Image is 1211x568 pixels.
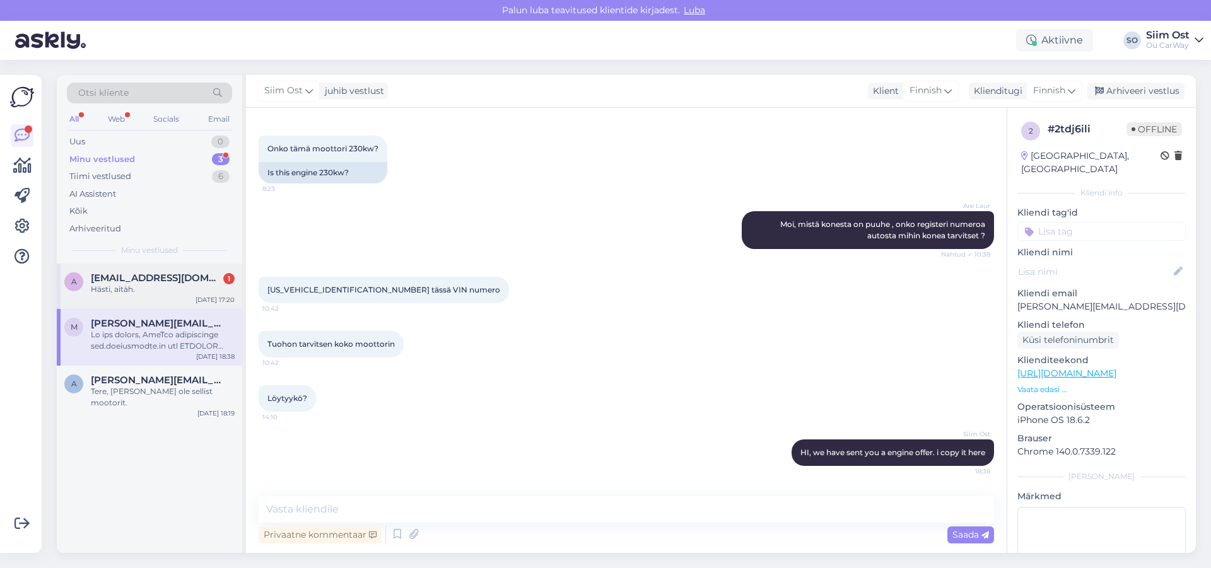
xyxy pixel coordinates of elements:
[943,429,990,439] span: Siim Ost
[91,284,235,295] div: Hästi, aitäh.
[121,245,178,256] span: Minu vestlused
[943,467,990,476] span: 18:38
[91,318,222,329] span: markus.vertainen@gmail.com
[800,448,985,457] span: HI, we have sent you a engine offer. i copy it here
[1126,122,1182,136] span: Offline
[212,170,230,183] div: 6
[267,285,500,294] span: [US_VEHICLE_IDENTIFICATION_NUMBER] tässä VIN numero
[1017,206,1186,219] p: Kliendi tag'id
[680,4,709,16] span: Luba
[1123,32,1141,49] div: SO
[105,111,127,127] div: Web
[69,188,116,200] div: AI Assistent
[910,84,942,98] span: Finnish
[78,86,129,100] span: Otsi kliente
[71,277,77,286] span: a
[196,352,235,361] div: [DATE] 18:38
[69,153,135,166] div: Minu vestlused
[868,84,899,98] div: Klient
[1048,122,1126,137] div: # 2tdj6ili
[1017,414,1186,427] p: iPhone OS 18.6.2
[1029,126,1033,136] span: 2
[259,162,387,183] div: Is this engine 230kw?
[1033,84,1065,98] span: Finnish
[69,170,131,183] div: Tiimi vestlused
[1146,40,1190,50] div: Oü CarWay
[1017,384,1186,395] p: Vaata edasi ...
[1018,265,1171,279] input: Lisa nimi
[1146,30,1203,50] a: Siim OstOü CarWay
[262,184,310,194] span: 8:23
[1146,30,1190,40] div: Siim Ost
[1017,354,1186,367] p: Klienditeekond
[267,144,378,153] span: Onko tämä moottori 230kw?
[952,529,989,540] span: Saada
[262,304,310,313] span: 10:42
[1017,471,1186,482] div: [PERSON_NAME]
[1017,246,1186,259] p: Kliendi nimi
[71,379,77,388] span: a
[267,339,395,349] span: Tuohon tarvitsen koko moottorin
[1017,400,1186,414] p: Operatsioonisüsteem
[69,223,121,235] div: Arhiveeritud
[1017,368,1116,379] a: [URL][DOMAIN_NAME]
[267,393,307,403] span: Löytyykö?
[1017,222,1186,241] input: Lisa tag
[1087,83,1185,100] div: Arhiveeri vestlus
[262,358,310,368] span: 10:42
[943,484,990,493] span: Siim Ost
[91,374,222,386] span: artur.greka@gmail.com
[206,111,232,127] div: Email
[212,153,230,166] div: 3
[1021,149,1161,176] div: [GEOGRAPHIC_DATA], [GEOGRAPHIC_DATA]
[943,201,990,211] span: Are Laur
[1017,432,1186,445] p: Brauser
[262,412,310,422] span: 14:10
[1017,490,1186,503] p: Märkmed
[196,295,235,304] div: [DATE] 17:20
[969,84,1022,98] div: Klienditugi
[1016,29,1093,52] div: Aktiivne
[1017,287,1186,300] p: Kliendi email
[780,219,987,240] span: Moi, mistä konesta on puuhe , onko registeri numeroa autosta mihin konea tarvitset ?
[1017,318,1186,332] p: Kliendi telefon
[1017,332,1119,349] div: Küsi telefoninumbrit
[69,136,85,148] div: Uus
[320,84,384,98] div: juhib vestlust
[259,526,382,543] div: Privaatne kommentaar
[1017,445,1186,458] p: Chrome 140.0.7339.122
[71,322,78,332] span: m
[69,205,88,217] div: Kõik
[1017,187,1186,199] div: Kliendi info
[197,409,235,418] div: [DATE] 18:19
[151,111,182,127] div: Socials
[91,272,222,284] span: arnealgpeus@gmail.com
[10,85,34,109] img: Askly Logo
[211,136,230,148] div: 0
[91,386,235,409] div: Tere, [PERSON_NAME] ole sellist mootorit.
[941,250,990,259] span: Nähtud ✓ 10:38
[223,273,235,284] div: 1
[91,329,235,352] div: Lo ips dolors, AmeTco adipiscinge sed.doeiusmodte.in utl ETDOLOR MAGNAAL en adm veniamqui nostrud...
[67,111,81,127] div: All
[264,84,303,98] span: Siim Ost
[1017,300,1186,313] p: [PERSON_NAME][EMAIL_ADDRESS][DOMAIN_NAME]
